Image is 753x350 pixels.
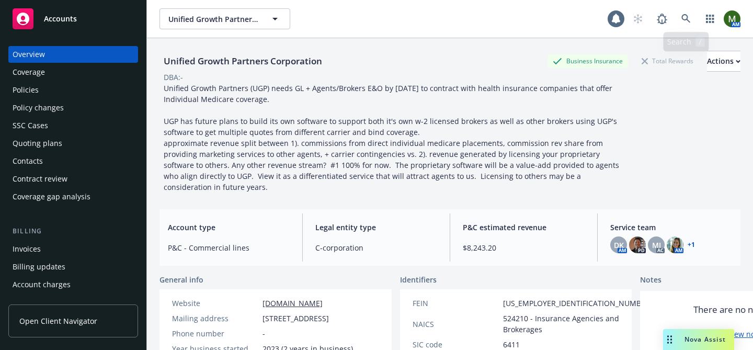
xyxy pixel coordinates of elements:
[13,82,39,98] div: Policies
[263,298,323,308] a: [DOMAIN_NAME]
[13,294,74,311] div: Installment plans
[652,240,661,251] span: MJ
[8,171,138,187] a: Contract review
[168,14,259,25] span: Unified Growth Partners Corporation
[13,258,65,275] div: Billing updates
[8,117,138,134] a: SSC Cases
[13,64,45,81] div: Coverage
[413,339,499,350] div: SIC code
[263,313,329,324] span: [STREET_ADDRESS]
[8,241,138,257] a: Invoices
[159,274,203,285] span: General info
[13,153,43,170] div: Contacts
[640,274,661,287] span: Notes
[13,171,67,187] div: Contract review
[8,276,138,293] a: Account charges
[503,313,653,335] span: 524210 - Insurance Agencies and Brokerages
[8,99,138,116] a: Policy changes
[663,329,676,350] div: Drag to move
[172,313,258,324] div: Mailing address
[13,276,71,293] div: Account charges
[8,64,138,81] a: Coverage
[8,82,138,98] a: Policies
[463,222,585,233] span: P&C estimated revenue
[159,8,290,29] button: Unified Growth Partners Corporation
[463,242,585,253] span: $8,243.20
[629,236,646,253] img: photo
[168,242,290,253] span: P&C - Commercial lines
[547,54,628,67] div: Business Insurance
[13,99,64,116] div: Policy changes
[8,188,138,205] a: Coverage gap analysis
[315,222,437,233] span: Legal entity type
[610,222,732,233] span: Service team
[400,274,437,285] span: Identifiers
[164,72,183,83] div: DBA: -
[663,329,734,350] button: Nova Assist
[13,46,45,63] div: Overview
[8,258,138,275] a: Billing updates
[13,241,41,257] div: Invoices
[700,8,721,29] a: Switch app
[707,51,740,71] div: Actions
[8,294,138,311] a: Installment plans
[172,328,258,339] div: Phone number
[8,226,138,236] div: Billing
[667,236,683,253] img: photo
[315,242,437,253] span: C-corporation
[724,10,740,27] img: photo
[413,298,499,309] div: FEIN
[19,315,97,326] span: Open Client Navigator
[13,135,62,152] div: Quoting plans
[413,319,499,330] div: NAICS
[8,4,138,33] a: Accounts
[263,328,265,339] span: -
[8,46,138,63] a: Overview
[172,298,258,309] div: Website
[168,222,290,233] span: Account type
[13,117,48,134] div: SSC Cases
[684,335,726,344] span: Nova Assist
[652,8,672,29] a: Report a Bug
[159,54,326,68] div: Unified Growth Partners Corporation
[676,8,697,29] a: Search
[8,153,138,170] a: Contacts
[688,242,695,248] a: +1
[503,298,653,309] span: [US_EMPLOYER_IDENTIFICATION_NUMBER]
[636,54,699,67] div: Total Rewards
[627,8,648,29] a: Start snowing
[8,135,138,152] a: Quoting plans
[707,51,740,72] button: Actions
[13,188,90,205] div: Coverage gap analysis
[614,240,624,251] span: DK
[164,83,621,192] span: Unified Growth Partners (UGP) needs GL + Agents/Brokers E&O by [DATE] to contract with health ins...
[44,15,77,23] span: Accounts
[503,339,520,350] span: 6411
